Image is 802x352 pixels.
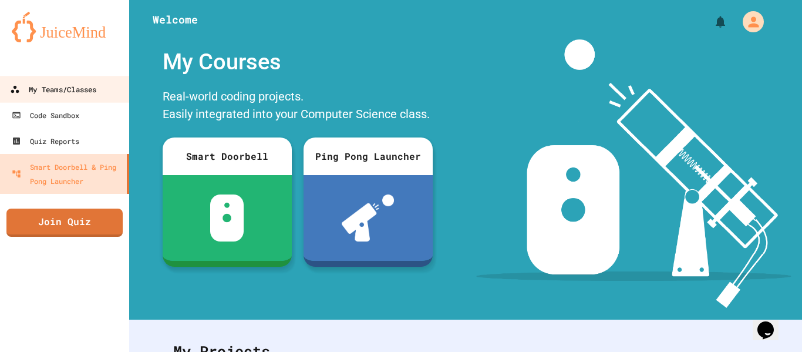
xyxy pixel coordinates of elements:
div: Smart Doorbell [163,138,292,175]
div: My Teams/Classes [10,82,96,97]
div: My Courses [157,39,439,85]
iframe: chat widget [753,305,790,340]
img: ppl-with-ball.png [342,195,394,242]
img: banner-image-my-projects.png [476,39,791,308]
img: logo-orange.svg [12,12,117,42]
div: Ping Pong Launcher [304,138,433,175]
div: My Account [730,8,767,35]
a: Join Quiz [6,209,123,237]
div: Quiz Reports [12,134,79,148]
img: sdb-white.svg [210,195,244,242]
div: My Notifications [692,12,730,32]
div: Code Sandbox [12,108,79,122]
div: Real-world coding projects. Easily integrated into your Computer Science class. [157,85,439,129]
div: Smart Doorbell & Ping Pong Launcher [12,160,122,188]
